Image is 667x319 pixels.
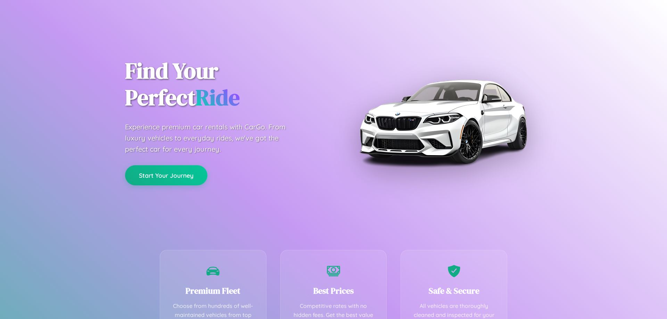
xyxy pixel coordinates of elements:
[196,82,240,112] span: Ride
[356,35,530,208] img: Premium BMW car rental vehicle
[411,285,496,296] h3: Safe & Secure
[125,165,207,185] button: Start Your Journey
[125,121,299,155] p: Experience premium car rentals with CarGo. From luxury vehicles to everyday rides, we've got the ...
[291,285,376,296] h3: Best Prices
[171,285,256,296] h3: Premium Fleet
[125,58,323,111] h1: Find Your Perfect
